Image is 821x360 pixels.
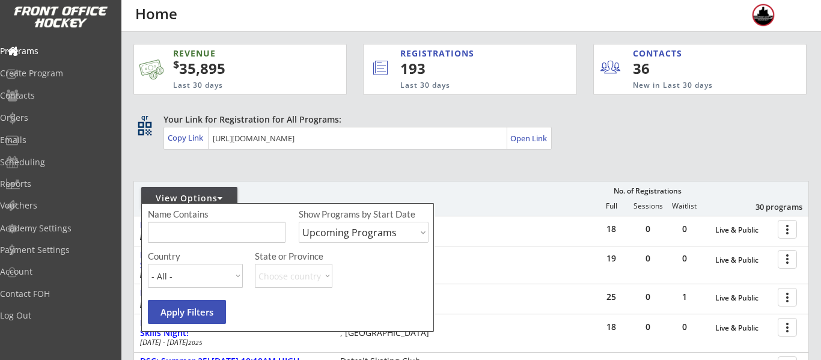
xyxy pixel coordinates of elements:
[510,133,548,144] div: Open Link
[137,114,151,121] div: qr
[173,47,293,59] div: REVENUE
[610,187,685,195] div: No. of Registrations
[667,293,703,301] div: 1
[630,225,666,233] div: 0
[188,338,203,347] em: 2025
[140,220,328,230] div: DSC: Summer 25' [DATE] 5:10PM
[140,270,324,278] div: [DATE] - [DATE]
[148,300,226,324] button: Apply Filters
[163,114,772,126] div: Your Link for Registration for All Programs:
[715,256,772,264] div: Live & Public
[667,254,703,263] div: 0
[593,225,629,233] div: 18
[140,301,324,308] div: [DATE] - [DATE]
[173,58,308,79] div: 35,895
[593,254,629,263] div: 19
[667,323,703,331] div: 0
[140,250,328,270] div: DSC: Summer 25' [DATE] 6:05PM LTP / 6U / 8U Skills Night!
[141,192,237,204] div: View Options
[510,130,548,147] a: Open Link
[148,210,243,219] div: Name Contains
[778,318,797,337] button: more_vert
[715,324,772,332] div: Live & Public
[593,293,629,301] div: 25
[400,58,536,79] div: 193
[715,226,772,234] div: Live & Public
[173,81,293,91] div: Last 30 days
[140,339,324,346] div: [DATE] - [DATE]
[740,201,802,212] div: 30 programs
[633,47,688,59] div: CONTACTS
[630,293,666,301] div: 0
[168,132,206,143] div: Copy Link
[299,210,427,219] div: Show Programs by Start Date
[778,250,797,269] button: more_vert
[173,57,179,72] sup: $
[715,294,772,302] div: Live & Public
[140,318,328,338] div: DSC: Summer 25' [DATE] 6:05PM LTP-6U-8U Skills Night!
[140,288,328,298] div: DSC: Summer 25' [DATE] 5:10PM
[255,252,427,261] div: State or Province
[778,220,797,239] button: more_vert
[593,323,629,331] div: 18
[400,47,523,59] div: REGISTRATIONS
[778,288,797,307] button: more_vert
[340,318,435,338] div: Detroit Skating Club , [GEOGRAPHIC_DATA]
[630,202,666,210] div: Sessions
[136,120,154,138] button: qr_code
[633,81,750,91] div: New in Last 30 days
[630,254,666,263] div: 0
[630,323,666,331] div: 0
[140,233,324,240] div: [DATE] - [DATE]
[666,202,702,210] div: Waitlist
[633,58,707,79] div: 36
[148,252,243,261] div: Country
[593,202,629,210] div: Full
[667,225,703,233] div: 0
[400,81,526,91] div: Last 30 days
